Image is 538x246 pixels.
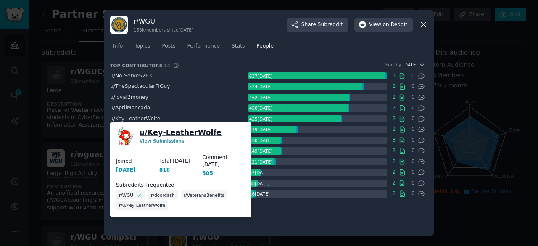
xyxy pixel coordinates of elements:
[409,169,418,176] span: 0
[369,21,407,29] span: View
[140,139,184,144] a: View Submissions
[248,147,273,155] div: 149 [DATE]
[390,190,398,198] span: 2
[248,169,270,176] div: 52 [DATE]
[409,72,418,80] span: 0
[248,104,273,112] div: 458 [DATE]
[110,116,160,122] span: u/ Key-LeatherWolfe
[110,105,150,111] span: u/ AprilMoncada
[248,83,273,90] div: 524 [DATE]
[390,104,398,112] span: 2
[409,158,418,166] span: 0
[110,40,126,57] a: Info
[140,127,222,138] a: u/Key-LeatherWolfe
[390,126,398,133] span: 2
[390,72,398,80] span: 3
[232,42,245,50] span: Stats
[116,182,245,190] dt: Subreddits Frequented
[248,126,273,133] div: 219 [DATE]
[248,94,273,101] div: 462 [DATE]
[301,21,343,29] span: Share
[318,21,343,29] span: Subreddit
[248,158,273,166] div: 121 [DATE]
[116,127,134,145] img: Key-LeatherWolfe
[184,40,223,57] a: Performance
[134,27,193,33] div: 155k members since [DATE]
[248,190,270,198] div: 26 [DATE]
[119,192,133,198] span: r/WGU
[409,190,418,198] span: 0
[110,16,128,34] img: WGU
[162,42,175,50] span: Posts
[354,18,413,32] button: Viewon Reddit
[409,137,418,144] span: 0
[403,62,425,68] button: [DATE]
[287,18,348,32] button: ShareSubreddit
[187,42,220,50] span: Performance
[134,17,193,26] h3: r/ WGU
[409,126,418,133] span: 0
[256,42,274,50] span: People
[134,42,150,50] span: Topics
[409,180,418,187] span: 0
[409,147,418,155] span: 0
[184,192,224,198] span: r/VeteransBenefits
[202,170,213,178] div: 505
[390,83,398,90] span: 2
[110,83,170,89] span: u/ TheSpectacularFIGuy
[110,94,148,100] span: u/ loyal2money
[113,42,123,50] span: Info
[390,180,398,187] span: 2
[403,62,418,68] span: [DATE]
[390,169,398,176] span: 2
[253,40,277,57] a: People
[383,21,407,29] span: on Reddit
[390,115,398,123] span: 2
[110,73,152,79] span: u/ No-Serve5263
[229,40,248,57] a: Stats
[248,137,273,144] div: 150 [DATE]
[164,63,170,68] span: 14
[110,63,170,69] h3: Top Contributors
[132,40,153,57] a: Topics
[151,192,175,198] span: r/doordash
[248,115,273,123] div: 425 [DATE]
[390,137,398,144] span: 3
[202,154,245,169] dt: Comment [DATE]
[248,72,273,80] div: 637 [DATE]
[385,62,401,68] div: Sort by
[409,104,418,112] span: 0
[390,94,398,101] span: 2
[116,167,136,174] div: [DATE]
[159,158,203,165] dt: Total [DATE]
[159,40,178,57] a: Posts
[409,83,418,90] span: 0
[390,158,398,166] span: 2
[248,180,270,187] div: 38 [DATE]
[119,203,165,209] span: r/u/Key-LeatherWolfe
[159,167,170,174] div: 818
[116,158,159,165] dt: Joined
[409,115,418,123] span: 0
[409,94,418,101] span: 0
[390,147,398,155] span: 2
